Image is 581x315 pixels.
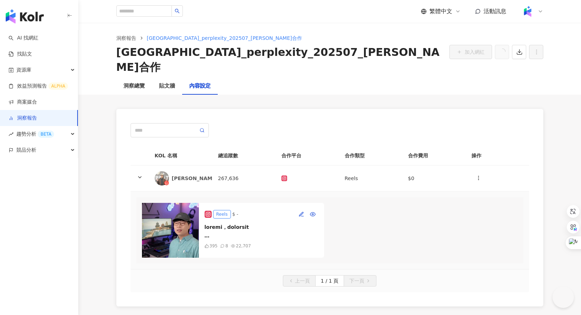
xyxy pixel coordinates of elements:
[402,146,466,166] th: 合作費用
[210,243,218,249] div: 395
[16,142,36,158] span: 競品分析
[16,126,54,142] span: 趨勢分析
[236,243,251,249] div: 22,707
[147,35,302,41] span: [GEOGRAPHIC_DATA]_perplexity_202507_[PERSON_NAME]合作
[9,51,32,58] a: 找貼文
[9,35,38,42] a: searchAI 找網紅
[344,275,376,287] button: 下一頁
[205,223,318,240] div: loremi，dolorsit ametconsectetura elitseddoe Temporinci utlaboreetdol magnaali、enimad minimveniam！...
[175,9,180,14] span: search
[449,45,492,59] button: 加入網紅
[123,82,145,90] div: 洞察總覽
[212,166,276,191] td: 267,636
[9,99,37,106] a: 商案媒合
[339,146,402,166] th: 合作類型
[149,146,212,166] th: KOL 名稱
[16,62,31,78] span: 資源庫
[484,8,506,15] span: 活動訊息
[159,82,175,90] div: 貼文牆
[315,275,344,287] button: 1 / 1 頁
[172,175,218,182] div: [PERSON_NAME]
[339,166,402,191] td: Reels
[116,45,444,75] div: [GEOGRAPHIC_DATA]_perplexity_202507_[PERSON_NAME]合作
[466,146,529,166] th: 操作
[38,131,54,138] div: BETA
[9,132,14,137] span: rise
[429,7,452,15] span: 繁體中文
[276,146,339,166] th: 合作平台
[521,5,534,18] img: Kolr%20app%20icon%20%281%29.png
[283,275,316,287] button: 上一頁
[115,34,138,42] a: 洞察報告
[9,83,68,90] a: 效益預測報告ALPHA
[213,210,231,219] div: Reels
[553,287,574,308] iframe: Help Scout Beacon - Open
[402,166,466,191] td: $0
[189,82,211,90] div: 內容設定
[232,211,238,218] div: $ -
[6,9,44,23] img: logo
[212,146,276,166] th: 總追蹤數
[155,171,169,185] img: KOL Avatar
[142,203,199,258] img: post-image
[9,115,37,122] a: 洞察報告
[225,243,228,249] div: 8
